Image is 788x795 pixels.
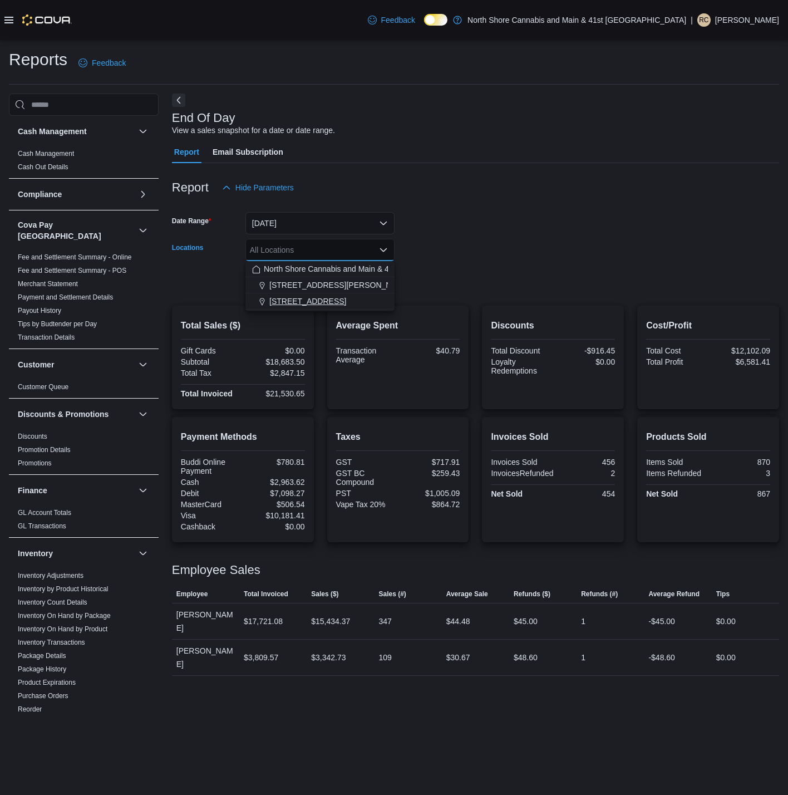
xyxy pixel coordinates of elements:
div: 870 [711,458,770,467]
button: Compliance [18,189,134,200]
span: Promotions [18,459,52,468]
div: Total Profit [646,357,706,366]
div: Items Sold [646,458,706,467]
div: Total Tax [181,369,240,377]
div: 347 [378,615,391,628]
span: Sales (#) [378,590,406,598]
button: Cash Management [18,126,134,137]
div: $259.43 [400,469,460,478]
div: 1 [581,651,585,664]
div: $0.00 [555,357,615,366]
span: Sales ($) [311,590,338,598]
div: $0.00 [245,522,304,531]
div: $2,847.15 [245,369,304,377]
button: Finance [18,485,134,496]
h2: Products Sold [646,430,770,444]
div: Visa [181,511,240,520]
div: 2 [558,469,615,478]
a: Inventory On Hand by Package [18,612,111,620]
div: 456 [555,458,615,467]
div: Vape Tax 20% [336,500,396,509]
span: Refunds (#) [581,590,618,598]
button: Hide Parameters [218,176,298,199]
span: Inventory On Hand by Package [18,611,111,620]
span: Discounts [18,432,47,441]
div: $6,581.41 [711,357,770,366]
a: Payment and Settlement Details [18,293,113,301]
div: $44.48 [446,615,470,628]
h1: Reports [9,48,67,71]
div: [PERSON_NAME] [172,640,239,675]
div: $15,434.37 [311,615,350,628]
div: 867 [711,489,770,498]
div: $780.81 [245,458,304,467]
span: Refunds ($) [514,590,550,598]
button: [STREET_ADDRESS] [245,293,395,310]
div: -$916.45 [555,346,615,355]
strong: Net Sold [646,489,678,498]
h3: Customer [18,359,54,370]
div: Cashback [181,522,240,531]
button: Customer [18,359,134,370]
p: North Shore Cannabis and Main & 41st [GEOGRAPHIC_DATA] [467,13,686,27]
span: Purchase Orders [18,691,68,700]
div: Cova Pay [GEOGRAPHIC_DATA] [9,251,159,349]
div: Total Cost [646,346,706,355]
div: $40.79 [400,346,460,355]
div: Discounts & Promotions [9,430,159,474]
a: Fee and Settlement Summary - Online [18,253,132,261]
div: Debit [181,489,240,498]
button: Cash Management [136,125,150,138]
span: [STREET_ADDRESS] [269,296,346,307]
div: $717.91 [400,458,460,467]
span: Inventory by Product Historical [18,585,109,593]
h2: Discounts [491,319,615,332]
button: Customer [136,358,150,371]
div: Inventory [9,569,159,734]
span: Promotion Details [18,445,71,454]
button: Cova Pay [GEOGRAPHIC_DATA] [136,224,150,237]
button: Inventory [18,548,134,559]
div: PST [336,489,396,498]
strong: Total Invoiced [181,389,233,398]
a: Reorder [18,705,42,713]
span: Product Expirations [18,678,76,687]
span: GL Account Totals [18,508,71,517]
h2: Taxes [336,430,460,444]
div: Finance [9,506,159,537]
span: Package Details [18,651,66,660]
div: MasterCard [181,500,240,509]
div: Buddi Online Payment [181,458,240,475]
div: 3 [711,469,770,478]
span: Cash Management [18,149,74,158]
button: North Shore Cannabis and Main & 41st [GEOGRAPHIC_DATA] [245,261,395,277]
a: Package Details [18,652,66,660]
span: Package History [18,665,66,674]
span: Feedback [92,57,126,68]
input: Dark Mode [424,14,447,26]
span: Fee and Settlement Summary - Online [18,253,132,262]
span: Tips [716,590,730,598]
span: GL Transactions [18,522,66,531]
button: Cova Pay [GEOGRAPHIC_DATA] [18,219,134,242]
span: Reorder [18,705,42,714]
div: Loyalty Redemptions [491,357,550,375]
a: Customer Queue [18,383,68,391]
span: Payment and Settlement Details [18,293,113,302]
h3: Compliance [18,189,62,200]
a: Inventory Transactions [18,639,85,646]
div: $45.00 [514,615,538,628]
a: Package History [18,665,66,673]
div: Transaction Average [336,346,396,364]
a: Cash Out Details [18,163,68,171]
h3: End Of Day [172,111,235,125]
h3: Report [172,181,209,194]
a: Promotions [18,459,52,467]
a: Feedback [363,9,420,31]
button: [STREET_ADDRESS][PERSON_NAME] [245,277,395,293]
label: Locations [172,243,204,252]
img: Cova [22,14,72,26]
